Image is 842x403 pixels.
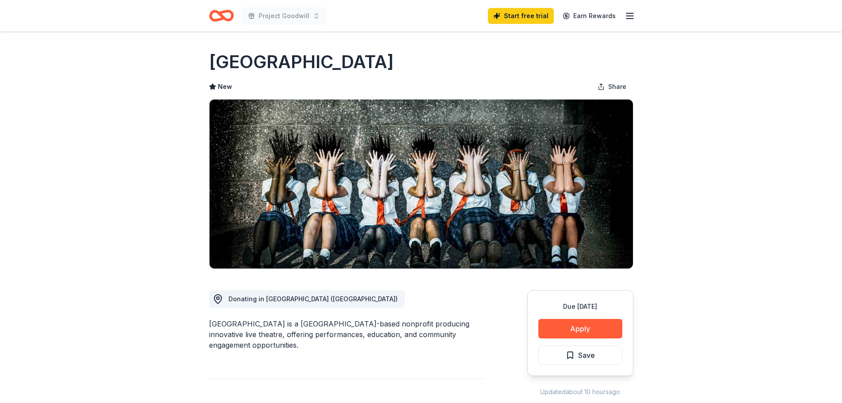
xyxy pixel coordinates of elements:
[259,11,309,21] span: Project Goodwill
[538,345,622,365] button: Save
[527,387,633,397] div: Updated about 10 hours ago
[209,319,485,350] div: [GEOGRAPHIC_DATA] is a [GEOGRAPHIC_DATA]-based nonprofit producing innovative live theatre, offer...
[209,50,394,74] h1: [GEOGRAPHIC_DATA]
[209,5,234,26] a: Home
[591,78,633,96] button: Share
[557,8,621,24] a: Earn Rewards
[488,8,554,24] a: Start free trial
[218,81,232,92] span: New
[538,301,622,312] div: Due [DATE]
[608,81,626,92] span: Share
[229,295,398,303] span: Donating in [GEOGRAPHIC_DATA] ([GEOGRAPHIC_DATA])
[578,349,595,361] span: Save
[538,319,622,338] button: Apply
[210,100,633,269] img: Image for Circle Theatre
[241,7,327,25] button: Project Goodwill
